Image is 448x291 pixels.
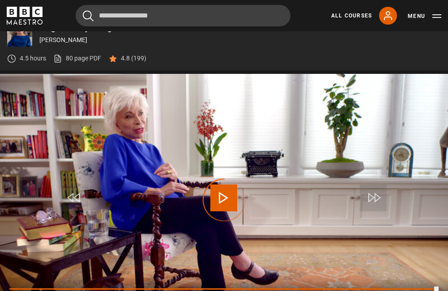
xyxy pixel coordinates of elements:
[39,35,441,45] p: [PERSON_NAME]
[9,288,439,290] div: Progress Bar
[39,24,441,32] p: Magical Storytelling
[83,10,94,21] button: Submit the search query
[53,54,101,63] a: 80 page PDF
[20,54,46,63] p: 4.5 hours
[331,12,372,20] a: All Courses
[7,7,43,25] svg: BBC Maestro
[76,5,290,26] input: Search
[408,12,441,21] button: Toggle navigation
[121,54,146,63] p: 4.8 (199)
